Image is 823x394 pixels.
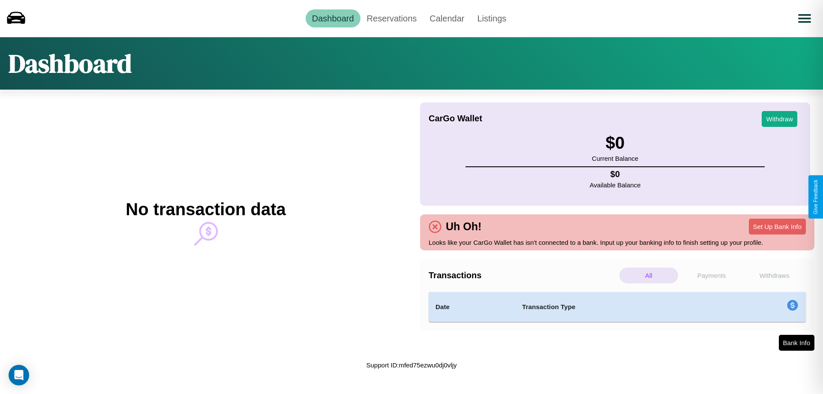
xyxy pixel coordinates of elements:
[592,153,638,164] p: Current Balance
[592,133,638,153] h3: $ 0
[749,219,806,235] button: Set Up Bank Info
[429,292,806,322] table: simple table
[442,220,486,233] h4: Uh Oh!
[306,9,360,27] a: Dashboard
[429,114,482,123] h4: CarGo Wallet
[793,6,817,30] button: Open menu
[682,268,741,283] p: Payments
[762,111,797,127] button: Withdraw
[360,9,424,27] a: Reservations
[471,9,513,27] a: Listings
[9,46,132,81] h1: Dashboard
[436,302,508,312] h4: Date
[590,169,641,179] h4: $ 0
[779,335,814,351] button: Bank Info
[813,180,819,214] div: Give Feedback
[126,200,285,219] h2: No transaction data
[9,365,29,385] div: Open Intercom Messenger
[423,9,471,27] a: Calendar
[590,179,641,191] p: Available Balance
[619,268,678,283] p: All
[429,237,806,248] p: Looks like your CarGo Wallet has isn't connected to a bank. Input up your banking info to finish ...
[522,302,717,312] h4: Transaction Type
[745,268,804,283] p: Withdraws
[366,359,457,371] p: Support ID: mfed75ezwu0dj0vljy
[429,271,617,280] h4: Transactions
